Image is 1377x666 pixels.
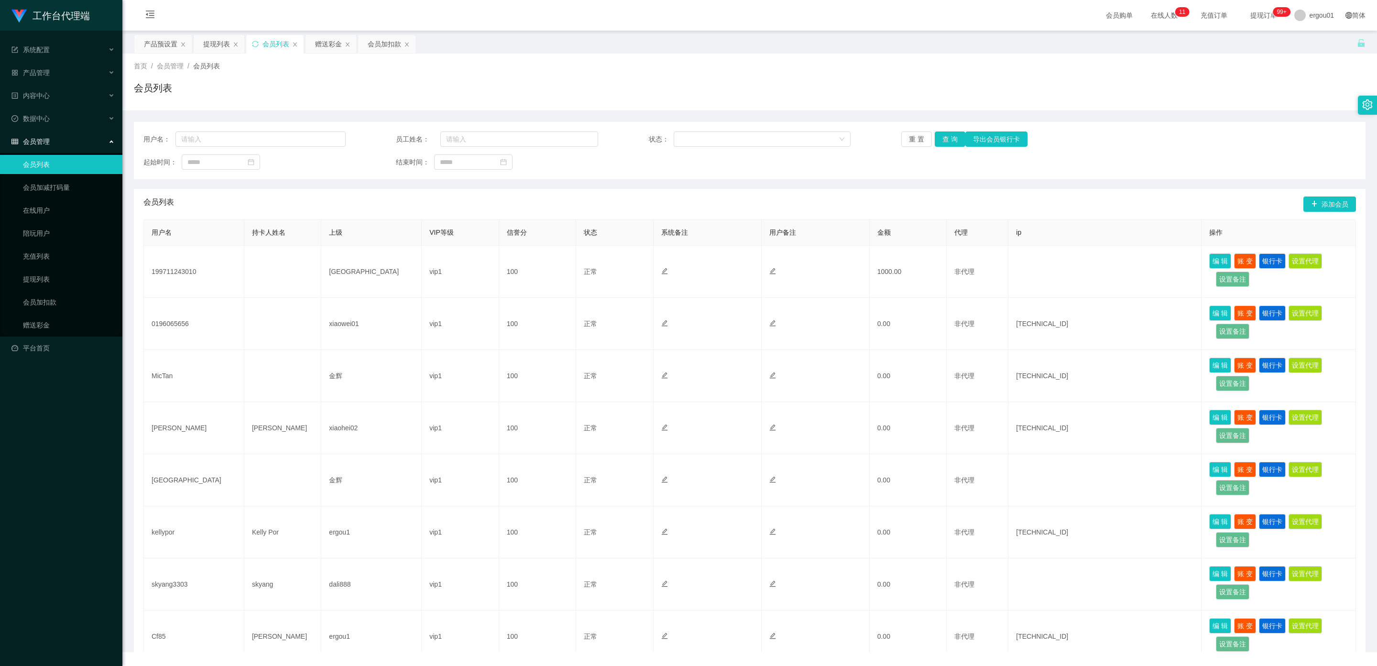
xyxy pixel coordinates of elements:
td: 100 [499,246,576,298]
span: 非代理 [954,268,974,275]
a: 在线用户 [23,201,115,220]
button: 设置代理 [1289,306,1322,321]
span: 非代理 [954,528,974,536]
span: 提现订单 [1246,12,1282,19]
button: 账 变 [1234,462,1256,477]
span: 正常 [584,268,597,275]
i: 图标: edit [661,528,668,535]
button: 编 辑 [1209,462,1231,477]
button: 编 辑 [1209,514,1231,529]
td: 金辉 [321,350,422,402]
i: 图标: close [292,42,298,47]
i: 图标: edit [769,580,776,587]
i: 图标: edit [661,268,668,274]
a: 图标: dashboard平台首页 [11,338,115,358]
a: 会员加扣款 [23,293,115,312]
td: 0196065656 [144,298,244,350]
h1: 工作台代理端 [33,0,90,31]
button: 银行卡 [1259,306,1286,321]
td: skyang [244,558,321,611]
button: 银行卡 [1259,358,1286,373]
span: 数据中心 [11,115,50,122]
span: 产品管理 [11,69,50,76]
i: 图标: close [180,42,186,47]
i: 图标: menu-fold [134,0,166,31]
sup: 11 [1175,7,1189,17]
button: 设置代理 [1289,514,1322,529]
button: 设置代理 [1289,566,1322,581]
td: 0.00 [870,558,947,611]
i: 图标: calendar [500,159,507,165]
button: 设置备注 [1216,532,1249,547]
a: 会员列表 [23,155,115,174]
td: ergou1 [321,506,422,558]
span: 用户备注 [769,229,796,236]
button: 图标: plus添加会员 [1303,197,1356,212]
i: 图标: check-circle-o [11,115,18,122]
span: 非代理 [954,476,974,484]
td: ergou1 [321,611,422,663]
td: [TECHNICAL_ID] [1008,298,1202,350]
span: 正常 [584,424,597,432]
span: 操作 [1209,229,1223,236]
span: 正常 [584,633,597,640]
td: vip1 [422,350,499,402]
span: 充值订单 [1196,12,1232,19]
button: 账 变 [1234,514,1256,529]
span: 会员列表 [143,197,174,212]
i: 图标: edit [661,424,668,431]
td: 0.00 [870,298,947,350]
td: Cf85 [144,611,244,663]
i: 图标: profile [11,92,18,99]
button: 重 置 [901,131,932,147]
i: 图标: close [404,42,410,47]
span: 起始时间： [143,157,182,167]
i: 图标: edit [661,633,668,639]
button: 查 询 [935,131,965,147]
div: 提现列表 [203,35,230,53]
i: 图标: table [11,138,18,145]
p: 1 [1182,7,1186,17]
span: 正常 [584,372,597,380]
span: 正常 [584,528,597,536]
button: 账 变 [1234,306,1256,321]
button: 账 变 [1234,618,1256,633]
td: MicTan [144,350,244,402]
span: / [187,62,189,70]
td: vip1 [422,506,499,558]
i: 图标: edit [661,372,668,379]
button: 编 辑 [1209,566,1231,581]
button: 设置备注 [1216,324,1249,339]
img: logo.9652507e.png [11,10,27,23]
i: 图标: edit [769,372,776,379]
a: 充值列表 [23,247,115,266]
button: 设置备注 [1216,480,1249,495]
td: 100 [499,350,576,402]
button: 银行卡 [1259,410,1286,425]
td: [PERSON_NAME] [244,402,321,454]
button: 设置备注 [1216,584,1249,600]
td: [PERSON_NAME] [144,402,244,454]
sup: 1111 [1273,7,1290,17]
span: 信誉分 [507,229,527,236]
td: 金辉 [321,454,422,506]
button: 导出会员银行卡 [965,131,1027,147]
button: 设置代理 [1289,253,1322,269]
td: [GEOGRAPHIC_DATA] [144,454,244,506]
td: [TECHNICAL_ID] [1008,402,1202,454]
td: [GEOGRAPHIC_DATA] [321,246,422,298]
button: 设置备注 [1216,272,1249,287]
button: 设置备注 [1216,428,1249,443]
a: 工作台代理端 [11,11,90,19]
td: 100 [499,558,576,611]
button: 编 辑 [1209,618,1231,633]
i: 图标: form [11,46,18,53]
td: vip1 [422,246,499,298]
button: 银行卡 [1259,462,1286,477]
i: 图标: sync [252,41,259,47]
span: 非代理 [954,320,974,328]
span: 持卡人姓名 [252,229,285,236]
span: 正常 [584,320,597,328]
td: [TECHNICAL_ID] [1008,506,1202,558]
span: 非代理 [954,580,974,588]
